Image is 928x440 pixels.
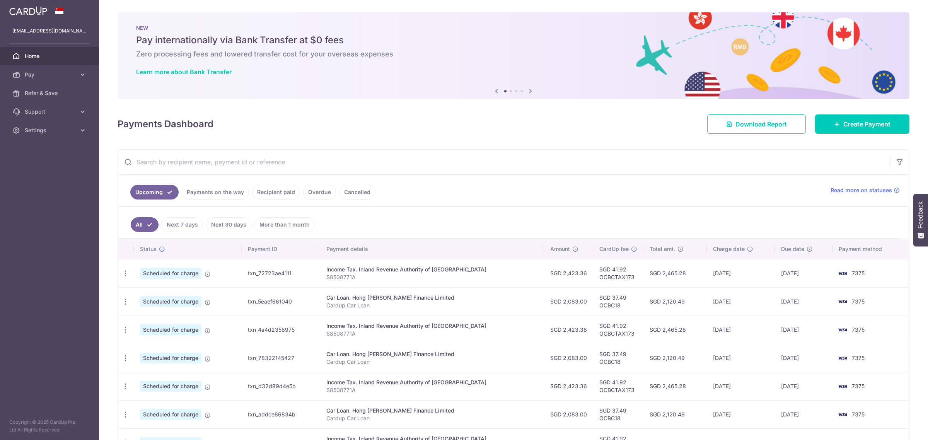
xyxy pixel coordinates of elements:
td: [DATE] [707,316,775,344]
td: [DATE] [775,372,832,400]
a: Create Payment [815,114,909,134]
span: Due date [781,245,804,253]
div: Car Loan. Hong [PERSON_NAME] Finance Limited [326,294,538,302]
td: SGD 37.49 OCBC18 [593,287,643,316]
div: Car Loan. Hong [PERSON_NAME] Finance Limited [326,407,538,414]
th: Payment details [320,239,544,259]
span: Home [25,52,76,60]
td: [DATE] [775,259,832,287]
span: 7375 [852,326,865,333]
span: Total amt. [650,245,675,253]
span: Settings [25,126,76,134]
td: txn_72723ae4111 [242,259,320,287]
td: SGD 41.92 OCBCTAX173 [593,372,643,400]
span: CardUp fee [599,245,629,253]
p: S8508771A [326,330,538,338]
td: txn_78322145427 [242,344,320,372]
div: Income Tax. Inland Revenue Authority of [GEOGRAPHIC_DATA] [326,322,538,330]
span: Refer & Save [25,89,76,97]
span: 7375 [852,298,865,305]
a: Next 30 days [206,217,251,232]
a: Recipient paid [252,185,300,200]
td: SGD 2,465.28 [643,259,707,287]
a: Payments on the way [182,185,249,200]
span: 7375 [852,270,865,276]
span: 7375 [852,355,865,361]
td: SGD 2,083.00 [544,400,593,428]
td: [DATE] [707,372,775,400]
td: SGD 2,465.28 [643,372,707,400]
th: Payment ID [242,239,320,259]
span: Create Payment [843,119,890,129]
img: Bank transfer banner [118,12,909,99]
td: txn_4a4d2358975 [242,316,320,344]
td: txn_d32d89d4e5b [242,372,320,400]
div: Income Tax. Inland Revenue Authority of [GEOGRAPHIC_DATA] [326,266,538,273]
div: Income Tax. Inland Revenue Authority of [GEOGRAPHIC_DATA] [326,379,538,386]
td: [DATE] [775,344,832,372]
span: 7375 [852,383,865,389]
td: SGD 41.92 OCBCTAX173 [593,316,643,344]
p: S8508771A [326,273,538,281]
img: Bank Card [835,353,850,363]
span: Charge date [713,245,745,253]
p: [EMAIL_ADDRESS][DOMAIN_NAME] [12,27,87,35]
td: [DATE] [775,316,832,344]
span: Download Report [735,119,787,129]
td: SGD 37.49 OCBC18 [593,344,643,372]
p: Cardup Car Loan [326,414,538,422]
td: [DATE] [775,287,832,316]
img: Bank Card [835,269,850,278]
td: SGD 2,423.36 [544,316,593,344]
span: Scheduled for charge [140,409,201,420]
img: Bank Card [835,297,850,306]
p: NEW [136,25,891,31]
input: Search by recipient name, payment id or reference [118,150,890,174]
span: Scheduled for charge [140,381,201,392]
td: SGD 37.49 OCBC18 [593,400,643,428]
h4: Payments Dashboard [118,117,213,131]
img: Bank Card [835,382,850,391]
span: Support [25,108,76,116]
a: Read more on statuses [831,186,900,194]
a: Upcoming [130,185,179,200]
td: [DATE] [707,400,775,428]
p: Cardup Car Loan [326,302,538,309]
span: 7375 [852,411,865,418]
span: Scheduled for charge [140,268,201,279]
a: Overdue [303,185,336,200]
img: Bank Card [835,410,850,419]
span: Pay [25,71,76,78]
span: Status [140,245,157,253]
button: Feedback - Show survey [913,194,928,246]
h5: Pay internationally via Bank Transfer at $0 fees [136,34,891,46]
td: [DATE] [707,287,775,316]
a: Download Report [707,114,806,134]
span: Amount [550,245,570,253]
img: Bank Card [835,325,850,334]
a: Next 7 days [162,217,203,232]
td: SGD 2,423.36 [544,372,593,400]
span: Scheduled for charge [140,324,201,335]
div: Car Loan. Hong [PERSON_NAME] Finance Limited [326,350,538,358]
th: Payment method [832,239,909,259]
td: SGD 41.92 OCBCTAX173 [593,259,643,287]
a: Learn more about Bank Transfer [136,68,232,76]
span: Scheduled for charge [140,353,201,363]
span: Scheduled for charge [140,296,201,307]
span: Read more on statuses [831,186,892,194]
td: txn_5eaef661040 [242,287,320,316]
td: SGD 2,423.36 [544,259,593,287]
td: SGD 2,465.28 [643,316,707,344]
a: All [131,217,159,232]
td: [DATE] [707,344,775,372]
td: SGD 2,120.49 [643,400,707,428]
td: txn_addce86834b [242,400,320,428]
p: S8508771A [326,386,538,394]
td: SGD 2,120.49 [643,287,707,316]
a: More than 1 month [254,217,315,232]
span: Feedback [917,201,924,229]
img: CardUp [9,6,47,15]
td: [DATE] [775,400,832,428]
a: Cancelled [339,185,375,200]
